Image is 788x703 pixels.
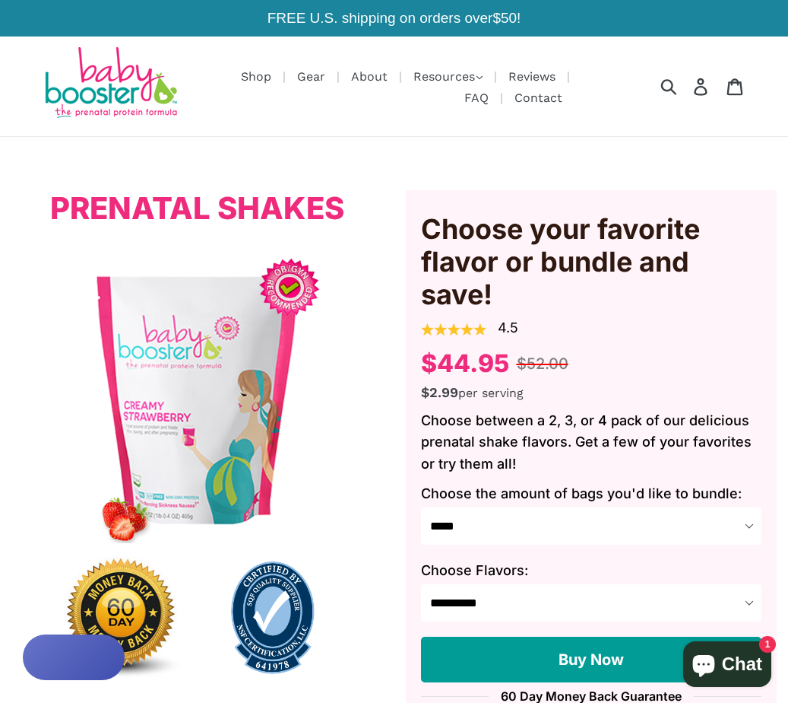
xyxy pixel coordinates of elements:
span: $52.00 [517,355,568,373]
label: Choose Flavors: [421,560,762,581]
a: About [343,67,395,86]
img: 60dayworryfreemoneybackguarantee-1640121073628.jpg [45,543,197,693]
span: $2.99 [421,384,458,400]
label: Choose the amount of bags you'd like to bundle: [421,483,762,504]
a: Contact [507,88,570,107]
a: FAQ [457,88,496,107]
img: Baby Booster Prenatal Protein Supplements [42,47,179,121]
img: Single-product.png [11,257,383,543]
span: Choose your favorite flavor or bundle and save! [421,213,762,312]
span: $ [492,10,501,26]
button: Resources [406,65,490,88]
a: Gear [290,67,333,86]
span: 50 [501,10,517,26]
input: Search [666,69,707,103]
inbox-online-store-chat: Shopify online store chat [679,641,776,691]
div: per serving [421,382,762,402]
button: Buy Now [421,637,762,682]
button: Rewards [23,635,125,680]
img: sqf-blue-quality-shield_641978_premark-health-science-inc-1649282014044.png [197,561,349,675]
p: Choose between a 2, 3, or 4 pack of our delicious prenatal shake flavors. Get a few of your favor... [421,410,762,476]
span: $44.95 [421,348,509,378]
a: Shop [233,67,279,86]
a: Reviews [501,67,563,86]
span: 60 Day Money Back Guarantee [489,690,694,702]
a: 4.5 [498,320,518,336]
img: review_stars-1636474461060.png [421,323,486,336]
span: Prenatal Shakes [50,189,344,227]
